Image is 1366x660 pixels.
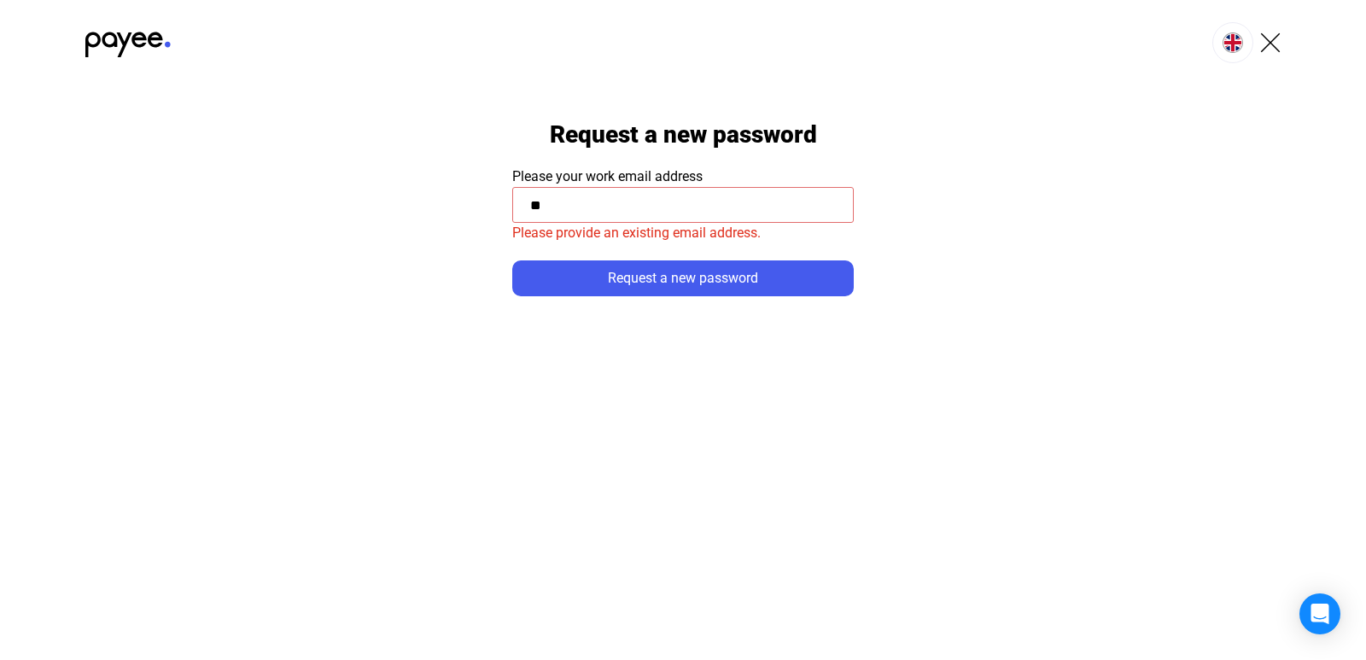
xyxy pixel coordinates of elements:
[1212,22,1253,63] button: EN
[85,22,171,57] img: black-payee-blue-dot.svg
[1223,32,1243,53] img: EN
[550,120,817,149] h1: Request a new password
[1299,593,1340,634] div: Open Intercom Messenger
[517,268,849,289] div: Request a new password
[512,223,854,243] mat-error: Please provide an existing email address.
[512,168,703,184] span: Please your work email address
[512,260,854,296] button: Request a new password
[1260,32,1281,53] img: X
